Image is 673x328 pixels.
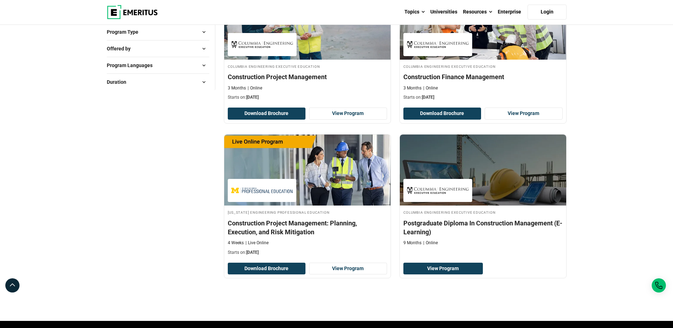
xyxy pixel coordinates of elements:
p: 3 Months [228,85,246,91]
p: Starts on: [403,94,563,100]
p: Starts on: [228,94,387,100]
p: Online [248,85,262,91]
img: Columbia Engineering Executive Education [407,182,469,198]
h4: Columbia Engineering Executive Education [403,209,563,215]
h4: [US_STATE] Engineering Professional Education [228,209,387,215]
span: [DATE] [246,95,259,100]
button: Program Languages [107,60,209,71]
span: Offered by [107,45,136,53]
p: 4 Weeks [228,240,244,246]
h4: Columbia Engineering Executive Education [403,63,563,69]
span: [DATE] [422,95,434,100]
p: 3 Months [403,85,421,91]
a: Login [528,5,567,20]
span: Program Languages [107,61,158,69]
button: Duration [107,77,209,87]
h4: Postgraduate Diploma In Construction Management (E-Learning) [403,219,563,236]
img: Michigan Engineering Professional Education [231,182,293,198]
p: Starts on: [228,250,387,256]
p: 9 Months [403,240,421,246]
p: Online [423,85,438,91]
span: Duration [107,78,132,86]
h4: Construction Project Management: Planning, Execution, and Risk Mitigation [228,219,387,236]
button: Program Type [107,27,209,37]
a: Project Management Course by Columbia Engineering Executive Education - Columbia Engineering Exec... [400,135,566,250]
button: Offered by [107,43,209,54]
span: Program Type [107,28,144,36]
a: View Program [309,108,387,120]
button: Download Brochure [228,263,306,275]
p: Online [423,240,438,246]
img: Postgraduate Diploma In Construction Management (E-Learning) | Online Project Management Course [400,135,566,206]
img: Columbia Engineering Executive Education [407,37,469,53]
button: Download Brochure [403,108,481,120]
img: Columbia Engineering Executive Education [231,37,293,53]
h4: Columbia Engineering Executive Education [228,63,387,69]
p: Live Online [246,240,269,246]
h4: Construction Project Management [228,72,387,81]
button: Download Brochure [228,108,306,120]
a: View Program [309,263,387,275]
h4: Construction Finance Management [403,72,563,81]
a: View Program [403,263,483,275]
span: [DATE] [246,250,259,255]
a: View Program [485,108,563,120]
img: Construction Project Management: Planning, Execution, and Risk Mitigation | Online Project Manage... [224,135,391,206]
a: Project Management Course by Michigan Engineering Professional Education - September 25, 2025 Mic... [224,135,391,259]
